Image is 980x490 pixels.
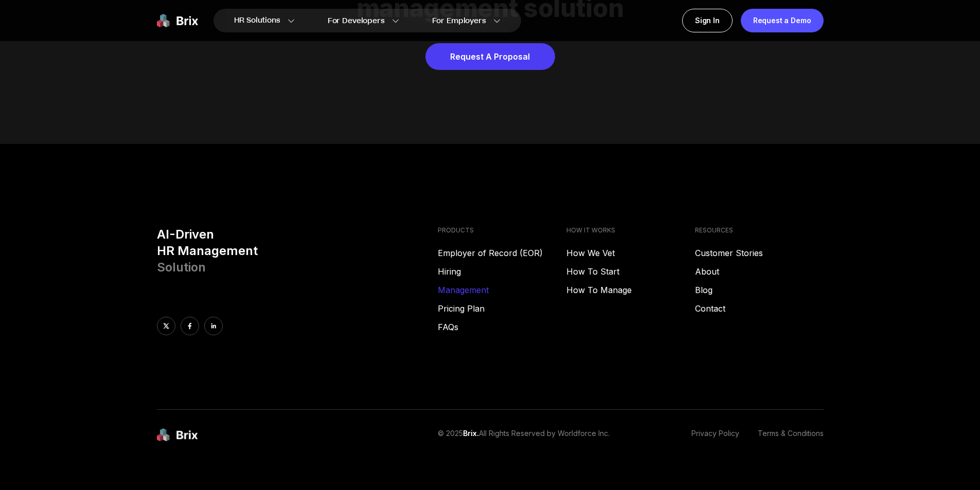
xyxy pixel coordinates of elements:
a: Contact [695,302,824,315]
span: For Developers [328,15,385,26]
a: Hiring [438,265,566,278]
a: Employer of Record (EOR) [438,247,566,259]
span: HR Solutions [234,12,280,29]
a: Pricing Plan [438,302,566,315]
p: © 2025 All Rights Reserved by Worldforce Inc. [438,428,610,442]
a: How To Start [566,265,695,278]
h4: RESOURCES [695,226,824,234]
a: How To Manage [566,284,695,296]
a: Request a Demo [741,9,824,32]
h4: PRODUCTS [438,226,566,234]
img: brix [157,428,198,442]
h4: HOW IT WORKS [566,226,695,234]
span: For Employers [432,15,486,26]
a: Terms & Conditions [758,428,824,442]
a: Blog [695,284,824,296]
a: Sign In [682,9,733,32]
a: Customer Stories [695,247,824,259]
span: Brix. [463,429,479,438]
a: Request A Proposal [425,43,555,70]
a: About [695,265,824,278]
a: Privacy Policy [691,428,739,442]
h3: AI-Driven HR Management [157,226,430,276]
span: Solution [157,260,206,275]
a: FAQs [438,321,566,333]
a: How We Vet [566,247,695,259]
a: Management [438,284,566,296]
